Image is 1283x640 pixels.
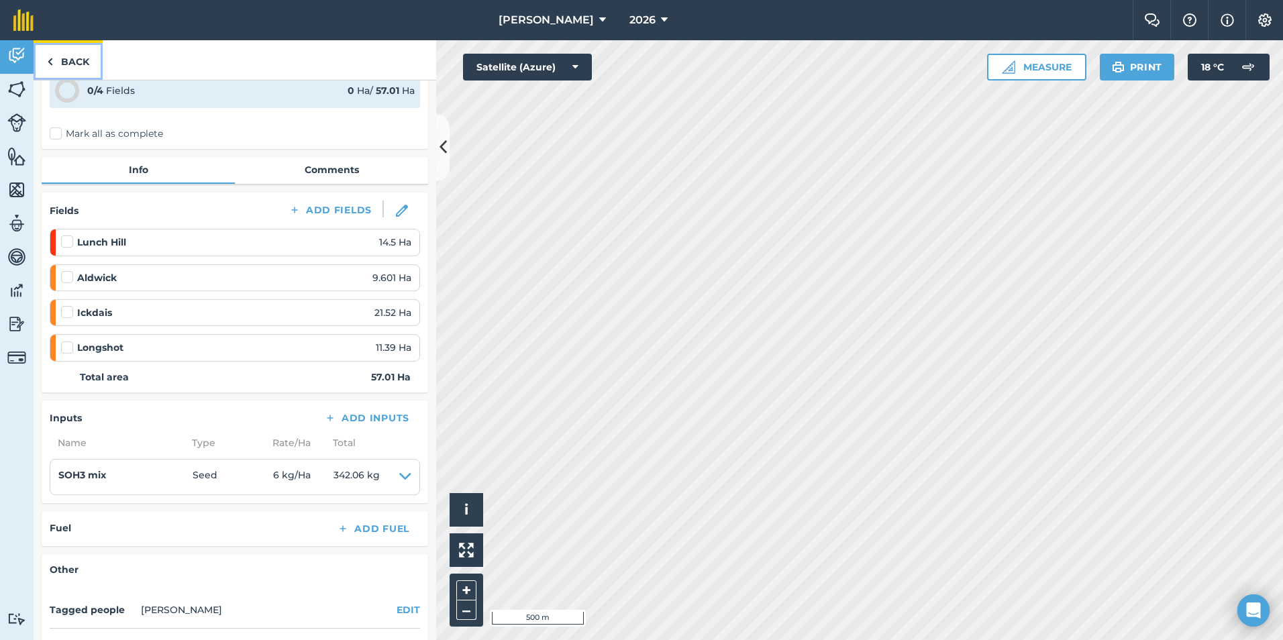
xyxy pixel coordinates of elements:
span: 18 ° C [1201,54,1224,81]
img: Ruler icon [1002,60,1015,74]
strong: Longshot [77,340,123,355]
img: svg+xml;base64,PD94bWwgdmVyc2lvbj0iMS4wIiBlbmNvZGluZz0idXRmLTgiPz4KPCEtLSBHZW5lcmF0b3I6IEFkb2JlIE... [7,213,26,233]
img: svg+xml;base64,PD94bWwgdmVyc2lvbj0iMS4wIiBlbmNvZGluZz0idXRmLTgiPz4KPCEtLSBHZW5lcmF0b3I6IEFkb2JlIE... [7,314,26,334]
span: 14.5 Ha [379,235,411,250]
button: Print [1100,54,1175,81]
h4: SOH3 mix [58,468,193,482]
h4: Other [50,562,420,577]
img: svg+xml;base64,PD94bWwgdmVyc2lvbj0iMS4wIiBlbmNvZGluZz0idXRmLTgiPz4KPCEtLSBHZW5lcmF0b3I6IEFkb2JlIE... [7,113,26,132]
span: 21.52 Ha [374,305,411,320]
span: Name [50,435,184,450]
strong: 0 / 4 [87,85,103,97]
img: fieldmargin Logo [13,9,34,31]
span: 11.39 Ha [376,340,411,355]
img: A cog icon [1257,13,1273,27]
a: Comments [235,157,428,182]
button: Add Inputs [313,409,420,427]
img: Two speech bubbles overlapping with the left bubble in the forefront [1144,13,1160,27]
button: – [456,600,476,620]
img: A question mark icon [1182,13,1198,27]
img: svg+xml;base64,PD94bWwgdmVyc2lvbj0iMS4wIiBlbmNvZGluZz0idXRmLTgiPz4KPCEtLSBHZW5lcmF0b3I6IEFkb2JlIE... [7,247,26,267]
span: Seed [193,468,273,486]
span: Type [184,435,264,450]
label: Mark all as complete [50,127,163,141]
span: i [464,501,468,518]
img: svg+xml;base64,PHN2ZyB4bWxucz0iaHR0cDovL3d3dy53My5vcmcvMjAwMC9zdmciIHdpZHRoPSI1NiIgaGVpZ2h0PSI2MC... [7,146,26,166]
img: svg+xml;base64,PD94bWwgdmVyc2lvbj0iMS4wIiBlbmNvZGluZz0idXRmLTgiPz4KPCEtLSBHZW5lcmF0b3I6IEFkb2JlIE... [7,280,26,301]
span: 2026 [629,12,656,28]
h4: Fuel [50,521,71,535]
strong: Total area [80,370,129,384]
strong: 57.01 Ha [371,370,411,384]
img: svg+xml;base64,PD94bWwgdmVyc2lvbj0iMS4wIiBlbmNvZGluZz0idXRmLTgiPz4KPCEtLSBHZW5lcmF0b3I6IEFkb2JlIE... [7,46,26,66]
strong: Aldwick [77,270,117,285]
button: Add Fields [278,201,382,219]
div: Ha / Ha [348,83,415,98]
img: Four arrows, one pointing top left, one top right, one bottom right and the last bottom left [459,543,474,557]
h4: Inputs [50,411,82,425]
summary: SOH3 mixSeed6 kg/Ha342.06 kg [58,468,411,486]
button: Add Fuel [326,519,420,538]
div: Fields [87,83,135,98]
img: svg+xml;base64,PHN2ZyB4bWxucz0iaHR0cDovL3d3dy53My5vcmcvMjAwMC9zdmciIHdpZHRoPSIxOSIgaGVpZ2h0PSIyNC... [1112,59,1125,75]
li: [PERSON_NAME] [141,602,222,617]
span: [PERSON_NAME] [499,12,594,28]
span: 342.06 kg [333,468,380,486]
h4: Fields [50,203,79,218]
span: 9.601 Ha [372,270,411,285]
span: 6 kg / Ha [273,468,333,486]
img: svg+xml;base64,PD94bWwgdmVyc2lvbj0iMS4wIiBlbmNvZGluZz0idXRmLTgiPz4KPCEtLSBHZW5lcmF0b3I6IEFkb2JlIE... [1235,54,1262,81]
a: Back [34,40,103,80]
strong: Lunch Hill [77,235,126,250]
span: Rate/ Ha [264,435,325,450]
button: Satellite (Azure) [463,54,592,81]
img: svg+xml;base64,PHN2ZyB4bWxucz0iaHR0cDovL3d3dy53My5vcmcvMjAwMC9zdmciIHdpZHRoPSIxNyIgaGVpZ2h0PSIxNy... [1221,12,1234,28]
strong: 57.01 [376,85,399,97]
h4: Tagged people [50,602,136,617]
button: EDIT [397,602,420,617]
span: Total [325,435,356,450]
div: Open Intercom Messenger [1237,594,1270,627]
strong: Ickdais [77,305,112,320]
button: + [456,580,476,600]
button: Measure [987,54,1086,81]
button: i [450,493,483,527]
img: svg+xml;base64,PHN2ZyB4bWxucz0iaHR0cDovL3d3dy53My5vcmcvMjAwMC9zdmciIHdpZHRoPSI5IiBoZWlnaHQ9IjI0Ii... [47,54,53,70]
img: svg+xml;base64,PD94bWwgdmVyc2lvbj0iMS4wIiBlbmNvZGluZz0idXRmLTgiPz4KPCEtLSBHZW5lcmF0b3I6IEFkb2JlIE... [7,612,26,625]
strong: 0 [348,85,354,97]
img: svg+xml;base64,PD94bWwgdmVyc2lvbj0iMS4wIiBlbmNvZGluZz0idXRmLTgiPz4KPCEtLSBHZW5lcmF0b3I6IEFkb2JlIE... [7,348,26,367]
a: Info [42,157,235,182]
img: svg+xml;base64,PHN2ZyB4bWxucz0iaHR0cDovL3d3dy53My5vcmcvMjAwMC9zdmciIHdpZHRoPSI1NiIgaGVpZ2h0PSI2MC... [7,180,26,200]
img: svg+xml;base64,PHN2ZyB4bWxucz0iaHR0cDovL3d3dy53My5vcmcvMjAwMC9zdmciIHdpZHRoPSI1NiIgaGVpZ2h0PSI2MC... [7,79,26,99]
button: 18 °C [1188,54,1270,81]
img: svg+xml;base64,PHN2ZyB3aWR0aD0iMTgiIGhlaWdodD0iMTgiIHZpZXdCb3g9IjAgMCAxOCAxOCIgZmlsbD0ibm9uZSIgeG... [396,205,408,217]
